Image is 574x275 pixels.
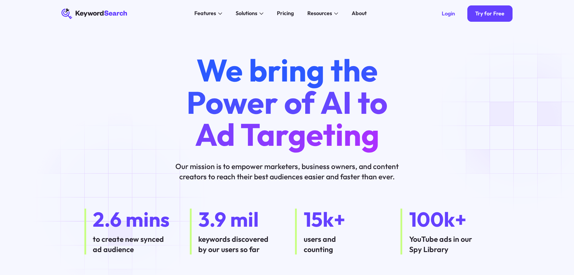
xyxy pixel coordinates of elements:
a: Try for Free [467,5,513,22]
div: About [352,9,367,18]
p: Our mission is to empower marketers, business owners, and content creators to reach their best au... [165,161,409,181]
div: Pricing [277,9,294,18]
div: keywords discovered by our users so far [198,234,279,254]
div: 2.6 mins [93,209,174,230]
div: Features [194,9,216,18]
div: 100k+ [409,209,490,230]
div: YouTube ads in our Spy Library [409,234,490,254]
a: Pricing [273,8,298,19]
div: Login [442,10,455,17]
div: 15k+ [304,209,384,230]
div: users and counting [304,234,384,254]
a: About [348,8,371,19]
div: Solutions [236,9,257,18]
a: Login [434,5,463,22]
span: We bring the Power of AI to Ad Targeting [187,50,387,154]
div: Try for Free [475,10,504,17]
div: 3.9 mil [198,209,279,230]
div: Resources [307,9,332,18]
div: to create new synced ad audience [93,234,174,254]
